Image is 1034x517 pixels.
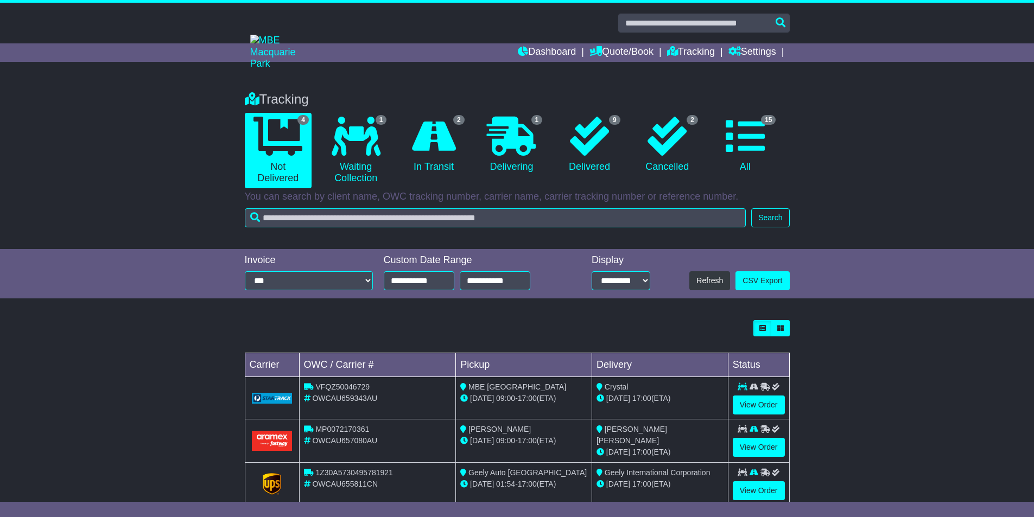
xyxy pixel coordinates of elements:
[733,395,785,414] a: View Order
[496,436,515,445] span: 09:00
[518,394,537,403] span: 17:00
[597,478,724,490] div: (ETA)
[460,478,587,490] div: - (ETA)
[597,393,724,404] div: (ETA)
[460,393,587,404] div: - (ETA)
[609,115,620,125] span: 9
[733,438,785,457] a: View Order
[400,113,467,177] a: 2 In Transit
[531,115,543,125] span: 1
[728,353,789,377] td: Status
[735,271,789,290] a: CSV Export
[299,353,456,377] td: OWC / Carrier #
[468,425,531,433] span: [PERSON_NAME]
[252,431,293,451] img: Aramex.png
[252,393,293,404] img: GetCarrierServiceLogo
[245,353,299,377] td: Carrier
[518,43,576,62] a: Dashboard
[315,382,370,391] span: VFQZ50046729
[518,480,537,488] span: 17:00
[453,115,465,125] span: 2
[478,113,545,177] a: 1 Delivering
[689,271,730,290] button: Refresh
[606,480,630,488] span: [DATE]
[468,382,566,391] span: MBE [GEOGRAPHIC_DATA]
[468,468,587,477] span: Geely Auto [GEOGRAPHIC_DATA]
[297,115,309,125] span: 4
[556,113,623,177] a: 9 Delivered
[687,115,698,125] span: 2
[597,425,667,445] span: [PERSON_NAME] [PERSON_NAME]
[632,394,651,403] span: 17:00
[312,436,377,445] span: OWCAU657080AU
[606,448,630,456] span: [DATE]
[712,113,778,177] a: 15 All
[250,35,315,70] img: MBE Macquarie Park
[733,481,785,500] a: View Order
[322,113,389,188] a: 1 Waiting Collection
[632,480,651,488] span: 17:00
[312,480,378,488] span: OWCAU655811CN
[376,115,387,125] span: 1
[384,254,558,266] div: Custom Date Range
[245,254,373,266] div: Invoice
[518,436,537,445] span: 17:00
[667,43,715,62] a: Tracking
[263,473,281,495] img: GetCarrierServiceLogo
[315,425,369,433] span: MP0072170361
[589,43,654,62] a: Quote/Book
[239,92,795,107] div: Tracking
[605,382,629,391] span: Crystal
[592,254,650,266] div: Display
[592,353,728,377] td: Delivery
[460,435,587,446] div: - (ETA)
[496,480,515,488] span: 01:54
[751,208,789,227] button: Search
[312,394,377,403] span: OWCAU659343AU
[606,394,630,403] span: [DATE]
[634,113,701,177] a: 2 Cancelled
[245,113,312,188] a: 4 Not Delivered
[761,115,776,125] span: 15
[605,468,711,477] span: Geely International Corporation
[597,446,724,458] div: (ETA)
[728,43,776,62] a: Settings
[496,394,515,403] span: 09:00
[632,448,651,456] span: 17:00
[470,480,494,488] span: [DATE]
[470,436,494,445] span: [DATE]
[470,394,494,403] span: [DATE]
[245,191,790,203] p: You can search by client name, OWC tracking number, carrier name, carrier tracking number or refe...
[456,353,592,377] td: Pickup
[315,468,392,477] span: 1Z30A5730495781921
